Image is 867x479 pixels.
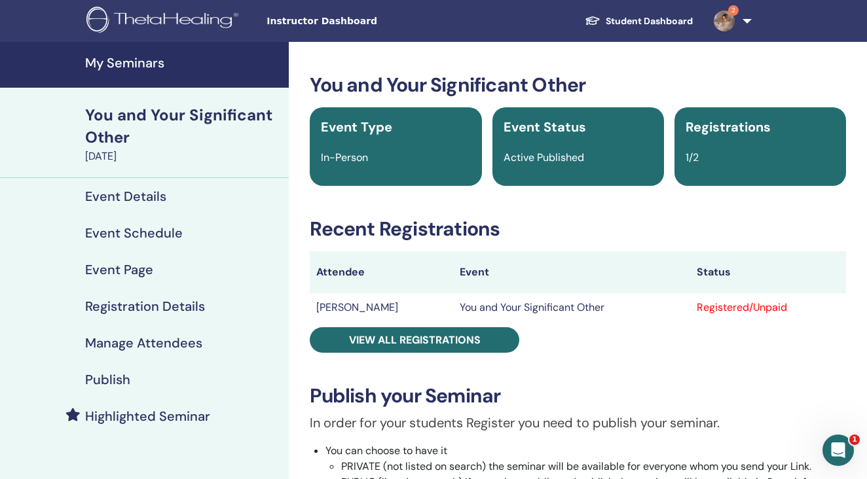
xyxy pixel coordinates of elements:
[686,118,771,135] span: Registrations
[349,333,481,347] span: View all registrations
[310,327,519,353] a: View all registrations
[85,372,130,387] h4: Publish
[85,225,183,241] h4: Event Schedule
[310,251,452,293] th: Attendee
[85,335,202,351] h4: Manage Attendees
[85,55,281,71] h4: My Seminars
[714,10,735,31] img: default.jpg
[453,251,691,293] th: Event
[585,15,600,26] img: graduation-cap-white.svg
[697,300,839,315] div: Registered/Unpaid
[341,459,846,474] li: PRIVATE (not listed on search) the seminar will be available for everyone whom you send your Link.
[310,413,846,433] p: In order for your students Register you need to publish your seminar.
[310,217,846,241] h3: Recent Registrations
[686,151,699,164] span: 1/2
[574,9,703,33] a: Student Dashboard
[453,293,691,322] td: You and Your Significant Other
[321,118,392,135] span: Event Type
[504,151,584,164] span: Active Published
[85,408,210,424] h4: Highlighted Seminar
[822,435,854,466] iframe: Intercom live chat
[310,73,846,97] h3: You and Your Significant Other
[85,298,205,314] h4: Registration Details
[310,293,452,322] td: [PERSON_NAME]
[504,118,586,135] span: Event Status
[85,104,281,149] div: You and Your Significant Other
[85,262,153,277] h4: Event Page
[310,384,846,408] h3: Publish your Seminar
[321,151,368,164] span: In-Person
[728,5,739,16] span: 2
[267,14,463,28] span: Instructor Dashboard
[86,7,243,36] img: logo.png
[849,435,860,445] span: 1
[690,251,846,293] th: Status
[77,104,289,164] a: You and Your Significant Other[DATE]
[85,188,166,204] h4: Event Details
[85,149,281,164] div: [DATE]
